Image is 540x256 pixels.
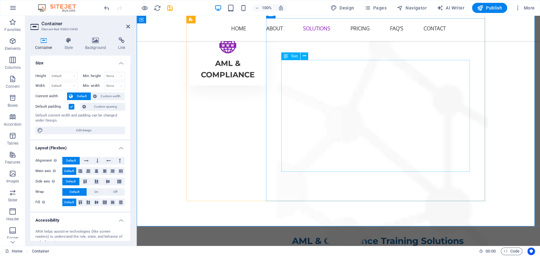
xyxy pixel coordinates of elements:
[331,5,354,11] span: Design
[62,157,80,164] button: Default
[30,140,130,152] h4: Layout (Flexbox)
[35,92,67,100] label: Content width
[6,179,19,184] p: Images
[35,157,62,164] label: Alignment
[83,74,104,78] label: Min. height
[60,37,80,51] h4: Style
[41,21,130,27] h2: Container
[154,4,161,12] i: Reload page
[62,178,79,185] button: Default
[62,188,87,196] button: Default
[113,37,130,51] h4: Link
[4,27,21,32] p: Favorites
[35,188,62,196] label: Wrap
[91,92,125,100] button: Custom width
[278,5,284,11] i: On resize automatically adjust zoom level to fit chosen device.
[66,178,76,185] span: Default
[64,199,74,206] span: Default
[291,54,298,58] span: Text
[472,3,507,13] button: Publish
[87,188,106,196] button: On
[8,103,18,108] p: Boxes
[141,4,148,12] button: Click here to leave preview mode and continue editing
[7,235,18,241] p: Footer
[252,4,275,12] button: 100%
[137,16,540,246] iframe: To enrich screen reader interactions, please activate Accessibility in Grammarly extension settings
[103,4,110,12] button: undo
[94,188,98,196] span: On
[35,127,125,134] button: Edit design
[5,46,21,51] p: Elements
[32,247,50,255] span: Click to select. Double-click to edit
[35,199,62,206] label: Fill
[166,4,174,12] i: Save (Ctrl+S)
[4,122,22,127] p: Accordion
[8,198,18,203] p: Slider
[66,157,76,164] span: Default
[67,92,91,100] button: Default
[62,199,76,206] button: Default
[504,247,519,255] span: Code
[35,103,69,110] label: Default padding
[88,103,123,110] span: Custom spacing
[83,84,104,87] label: Min. width
[166,4,174,12] button: save
[7,141,18,146] p: Tables
[70,188,79,196] span: Default
[5,65,21,70] p: Columns
[35,167,62,175] label: Main axis
[35,84,50,87] label: Width
[434,3,467,13] button: AI Writer
[262,4,272,12] h6: 100%
[5,160,20,165] p: Features
[5,247,22,255] a: Click to cancel selection. Double-click to open Pages
[35,178,62,185] label: Side axis
[45,127,123,134] span: Edit design
[490,249,491,253] span: :
[80,103,125,110] button: Custom spacing
[36,4,84,12] img: Editor Logo
[362,3,389,13] button: Pages
[113,188,117,196] span: Off
[328,3,357,13] div: Design (Ctrl+Alt+Y)
[30,56,130,67] h4: Size
[75,92,89,100] span: Default
[30,213,130,224] h4: Accessibility
[512,3,537,13] button: More
[6,84,20,89] p: Content
[515,5,535,11] span: More
[394,3,429,13] button: Navigator
[64,167,74,175] span: Default
[437,5,464,11] span: AI Writer
[41,27,117,32] h3: Element #ed-938310840
[80,37,114,51] h4: Background
[486,247,495,255] span: 00 00
[479,247,496,255] h6: Session time
[99,92,123,100] span: Custom width
[153,4,161,12] button: reload
[32,247,50,255] nav: breadcrumb
[30,37,60,51] h4: Container
[397,5,427,11] span: Navigator
[6,217,19,222] p: Header
[35,74,50,78] label: Height
[527,247,535,255] button: Usercentrics
[35,229,125,245] div: ARIA helps assistive technologies (like screen readers) to understand the role, state, and behavi...
[103,4,110,12] i: Undo: Change text (Ctrl+Z)
[328,3,357,13] button: Design
[106,188,125,196] button: Off
[501,247,522,255] button: Code
[477,5,502,11] span: Publish
[62,167,76,175] button: Default
[35,113,125,123] div: Default content width and padding can be changed under Design.
[364,5,386,11] span: Pages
